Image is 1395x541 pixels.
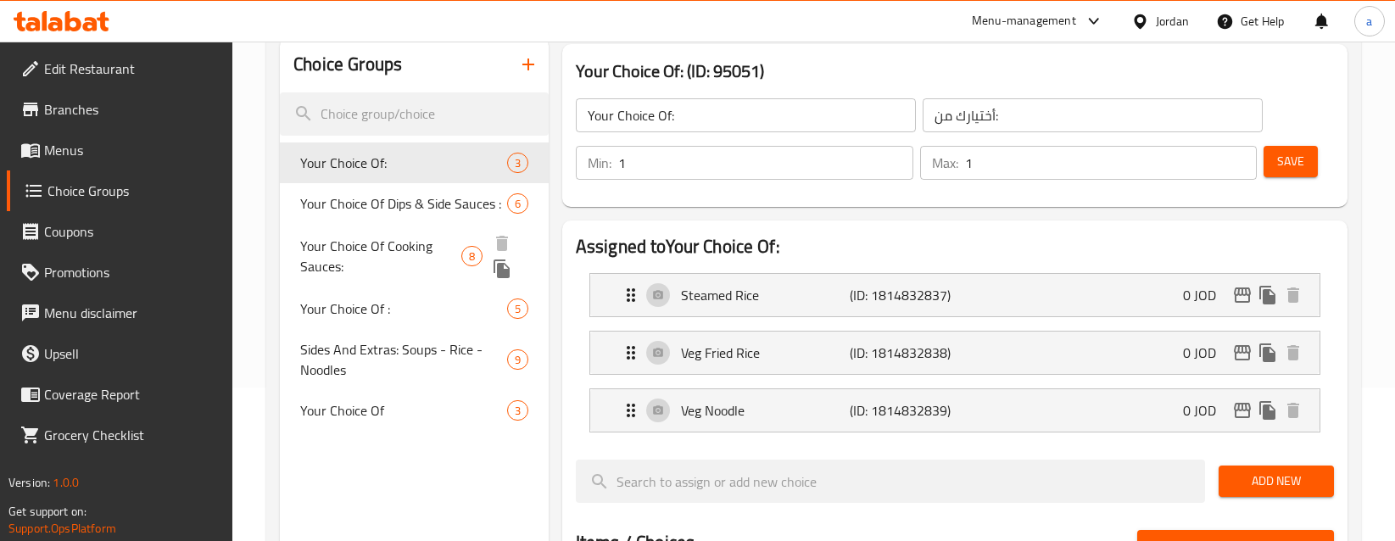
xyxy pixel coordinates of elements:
[300,153,507,173] span: Your Choice Of:
[1232,471,1320,492] span: Add New
[1281,398,1306,423] button: delete
[508,301,527,317] span: 5
[300,339,507,380] span: Sides And Extras: Soups - Rice - Noodles
[7,89,233,130] a: Branches
[1366,12,1372,31] span: a
[280,288,549,329] div: Your Choice Of :5
[1230,340,1255,365] button: edit
[44,140,220,160] span: Menus
[507,349,528,370] div: Choices
[508,196,527,212] span: 6
[7,48,233,89] a: Edit Restaurant
[508,155,527,171] span: 3
[1281,340,1306,365] button: delete
[576,58,1334,85] h3: Your Choice Of: (ID: 95051)
[7,293,233,333] a: Menu disclaimer
[1183,343,1230,363] p: 0 JOD
[489,256,515,282] button: duplicate
[280,224,549,288] div: Your Choice Of Cooking Sauces:8deleteduplicate
[576,460,1205,503] input: search
[507,400,528,421] div: Choices
[7,130,233,170] a: Menus
[1255,340,1281,365] button: duplicate
[590,274,1320,316] div: Expand
[1255,282,1281,308] button: duplicate
[44,343,220,364] span: Upsell
[1230,398,1255,423] button: edit
[44,262,220,282] span: Promotions
[932,153,958,173] p: Max:
[1183,285,1230,305] p: 0 JOD
[44,384,220,404] span: Coverage Report
[1156,12,1189,31] div: Jordan
[7,415,233,455] a: Grocery Checklist
[489,231,515,256] button: delete
[1264,146,1318,177] button: Save
[8,500,86,522] span: Get support on:
[461,246,483,266] div: Choices
[7,170,233,211] a: Choice Groups
[850,400,963,421] p: (ID: 1814832839)
[8,517,116,539] a: Support.OpsPlatform
[7,333,233,374] a: Upsell
[280,92,549,136] input: search
[681,343,850,363] p: Veg Fried Rice
[280,329,549,390] div: Sides And Extras: Soups - Rice - Noodles9
[300,236,461,276] span: Your Choice Of Cooking Sauces:
[1281,282,1306,308] button: delete
[508,352,527,368] span: 9
[850,285,963,305] p: (ID: 1814832837)
[293,52,402,77] h2: Choice Groups
[1183,400,1230,421] p: 0 JOD
[7,374,233,415] a: Coverage Report
[53,471,79,494] span: 1.0.0
[507,298,528,319] div: Choices
[1255,398,1281,423] button: duplicate
[1230,282,1255,308] button: edit
[576,234,1334,259] h2: Assigned to Your Choice Of:
[972,11,1076,31] div: Menu-management
[590,332,1320,374] div: Expand
[300,298,507,319] span: Your Choice Of :
[280,183,549,224] div: Your Choice Of Dips & Side Sauces :6
[7,252,233,293] a: Promotions
[7,211,233,252] a: Coupons
[681,400,850,421] p: Veg Noodle
[508,403,527,419] span: 3
[576,324,1334,382] li: Expand
[8,471,50,494] span: Version:
[47,181,220,201] span: Choice Groups
[280,142,549,183] div: Your Choice Of:3
[588,153,611,173] p: Min:
[280,390,549,431] div: Your Choice Of3
[44,425,220,445] span: Grocery Checklist
[576,266,1334,324] li: Expand
[300,400,507,421] span: Your Choice Of
[681,285,850,305] p: Steamed Rice
[507,153,528,173] div: Choices
[1277,151,1304,172] span: Save
[300,193,507,214] span: Your Choice Of Dips & Side Sauces :
[850,343,963,363] p: (ID: 1814832838)
[44,59,220,79] span: Edit Restaurant
[44,303,220,323] span: Menu disclaimer
[44,221,220,242] span: Coupons
[1219,466,1334,497] button: Add New
[590,389,1320,432] div: Expand
[576,382,1334,439] li: Expand
[507,193,528,214] div: Choices
[462,248,482,265] span: 8
[44,99,220,120] span: Branches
